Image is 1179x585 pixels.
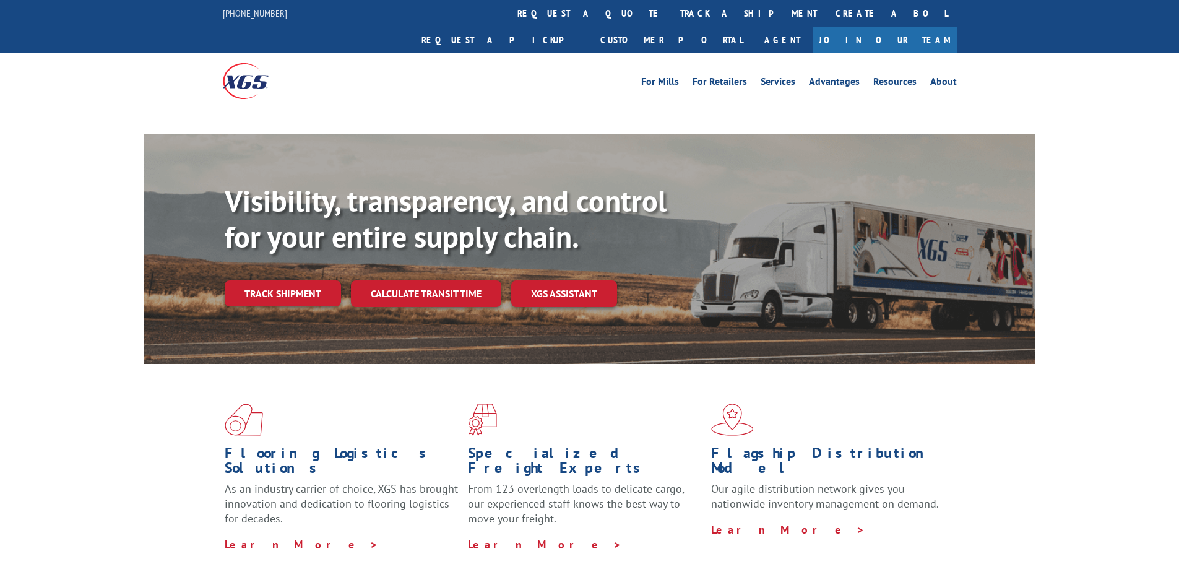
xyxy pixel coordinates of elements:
a: [PHONE_NUMBER] [223,7,287,19]
a: Advantages [809,77,860,90]
a: XGS ASSISTANT [511,280,617,307]
a: For Mills [641,77,679,90]
span: Our agile distribution network gives you nationwide inventory management on demand. [711,482,939,511]
a: Services [761,77,795,90]
a: Calculate transit time [351,280,501,307]
a: For Retailers [693,77,747,90]
a: Join Our Team [813,27,957,53]
a: Learn More > [225,537,379,552]
a: Request a pickup [412,27,591,53]
img: xgs-icon-total-supply-chain-intelligence-red [225,404,263,436]
a: Resources [873,77,917,90]
a: About [930,77,957,90]
h1: Specialized Freight Experts [468,446,702,482]
h1: Flagship Distribution Model [711,446,945,482]
b: Visibility, transparency, and control for your entire supply chain. [225,181,667,256]
img: xgs-icon-flagship-distribution-model-red [711,404,754,436]
a: Customer Portal [591,27,752,53]
span: As an industry carrier of choice, XGS has brought innovation and dedication to flooring logistics... [225,482,458,526]
a: Learn More > [468,537,622,552]
img: xgs-icon-focused-on-flooring-red [468,404,497,436]
a: Track shipment [225,280,341,306]
a: Learn More > [711,522,865,537]
h1: Flooring Logistics Solutions [225,446,459,482]
p: From 123 overlength loads to delicate cargo, our experienced staff knows the best way to move you... [468,482,702,537]
a: Agent [752,27,813,53]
